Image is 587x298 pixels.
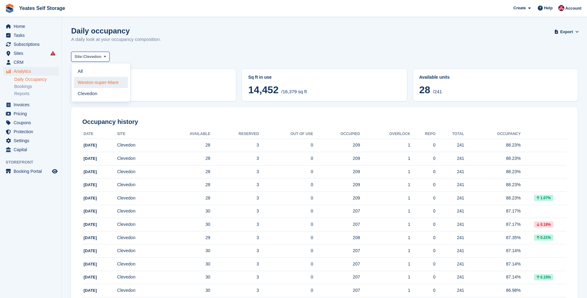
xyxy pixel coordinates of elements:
td: Clevedon [117,139,161,152]
span: Clevedon [83,54,101,60]
a: menu [3,118,58,127]
td: 0 [259,271,313,284]
td: 28 [161,139,210,152]
a: All [74,66,128,77]
td: 241 [435,165,464,178]
div: 209 [313,182,360,188]
div: 207 [313,248,360,254]
td: 28 [161,165,210,178]
abbr: Current percentage of units occupied or overlocked [419,74,572,81]
td: 29 [161,231,210,244]
span: [DATE] [84,288,97,293]
a: Clevedon [74,88,128,99]
span: Export [560,29,573,35]
a: menu [3,136,58,145]
a: menu [3,109,58,118]
span: Account [565,5,581,11]
th: Occupancy [464,129,521,139]
td: 0 [259,258,313,271]
div: 1 [360,142,410,148]
td: Clevedon [117,244,161,258]
td: 0 [259,284,313,297]
span: Subscriptions [14,40,51,49]
td: 0 [259,205,313,218]
td: 3 [210,271,259,284]
td: 3 [210,258,259,271]
div: 209 [313,169,360,175]
span: Available units [419,75,450,80]
div: 0.18% [534,221,553,228]
td: 241 [435,139,464,152]
td: 3 [210,244,259,258]
td: 3 [210,139,259,152]
div: 0 [410,208,435,214]
span: 28 [419,84,430,95]
span: [DATE] [84,235,97,240]
th: Available [161,129,210,139]
td: Clevedon [117,205,161,218]
td: 0 [259,192,313,205]
td: 0 [259,218,313,231]
a: Preview store [51,168,58,175]
div: 208 [313,234,360,241]
td: 30 [161,205,210,218]
div: 1 [360,208,410,214]
td: 241 [435,271,464,284]
div: 1 [360,169,410,175]
h2: Occupancy history [82,118,567,125]
span: Help [544,5,553,11]
a: menu [3,100,58,109]
td: 86.98% [464,284,521,297]
div: 1 [360,155,410,162]
a: menu [3,145,58,154]
span: /16,379 sq ft [281,89,307,94]
td: Clevedon [117,178,161,192]
td: 30 [161,218,210,231]
span: Pricing [14,109,51,118]
td: Clevedon [117,258,161,271]
div: 1 [360,248,410,254]
button: Export [555,27,578,37]
img: James Griffin [558,5,564,11]
span: Home [14,22,51,31]
th: Total [435,129,464,139]
div: 207 [313,221,360,228]
a: menu [3,49,58,58]
td: 3 [210,205,259,218]
a: Reports [14,91,58,97]
div: 0 [410,234,435,241]
td: 241 [435,218,464,231]
div: 1.07% [534,195,553,201]
div: 0 [410,248,435,254]
th: Date [82,129,117,139]
a: Weston-super-Mare [74,77,128,88]
span: [DATE] [84,222,97,227]
span: 14,452 [248,84,278,95]
span: Coupons [14,118,51,127]
span: [DATE] [84,196,97,200]
div: 0.15% [534,274,553,280]
td: 30 [161,244,210,258]
span: CRM [14,58,51,67]
td: 0 [259,244,313,258]
td: 241 [435,152,464,165]
a: menu [3,40,58,49]
span: Protection [14,127,51,136]
th: Overlock [360,129,410,139]
div: 207 [313,208,360,214]
td: 241 [435,284,464,297]
div: 1 [360,234,410,241]
td: 30 [161,284,210,297]
td: 28 [161,152,210,165]
td: Clevedon [117,231,161,244]
span: [DATE] [84,143,97,147]
span: Analytics [14,67,51,76]
abbr: Current percentage of sq ft occupied [77,74,230,81]
span: [DATE] [84,169,97,174]
p: A daily look at your occupancy composition. [71,36,161,43]
td: 88.23% [464,139,521,152]
th: Repo [410,129,435,139]
div: 209 [313,195,360,201]
span: [DATE] [84,275,97,279]
td: 0 [259,231,313,244]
